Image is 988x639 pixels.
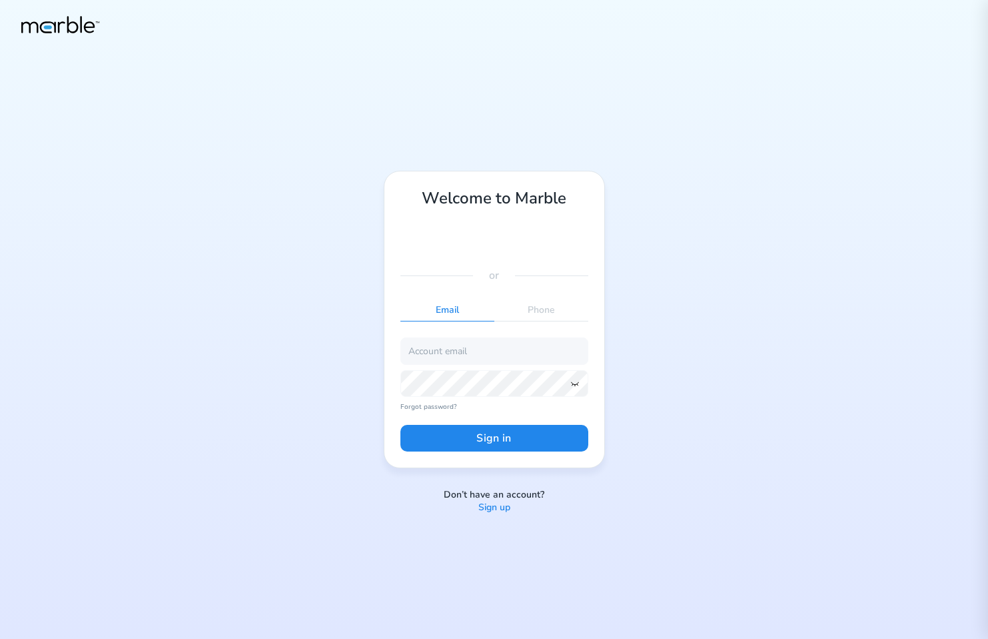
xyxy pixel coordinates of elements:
a: Sign up [478,502,510,514]
p: Don’t have an account? [444,489,544,502]
h1: Welcome to Marble [400,187,588,209]
p: Phone [494,299,588,321]
p: or [489,267,499,283]
button: Sign in [400,425,588,452]
input: Account email [400,338,588,364]
p: Email [400,299,494,321]
a: Forgot password? [400,402,588,412]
